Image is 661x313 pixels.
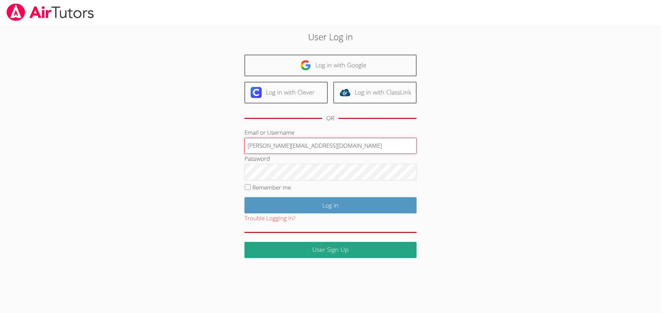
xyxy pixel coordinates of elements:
label: Password [244,155,270,163]
button: Trouble Logging In? [244,213,295,223]
img: airtutors_banner-c4298cdbf04f3fff15de1276eac7730deb9818008684d7c2e4769d2f7ddbe033.png [6,3,95,21]
h2: User Log in [152,30,509,43]
label: Email or Username [244,128,294,136]
img: classlink-logo-d6bb404cc1216ec64c9a2012d9dc4662098be43eaf13dc465df04b49fa7ab582.svg [339,87,350,98]
a: Log in with Google [244,55,417,76]
input: Log in [244,197,417,213]
div: OR [326,113,334,123]
img: clever-logo-6eab21bc6e7a338710f1a6ff85c0baf02591cd810cc4098c63d3a4b26e2feb20.svg [251,87,262,98]
label: Remember me [252,183,291,191]
img: google-logo-50288ca7cdecda66e5e0955fdab243c47b7ad437acaf1139b6f446037453330a.svg [300,60,311,71]
a: Log in with Clever [244,82,328,103]
a: Log in with ClassLink [333,82,417,103]
a: User Sign Up [244,242,417,258]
